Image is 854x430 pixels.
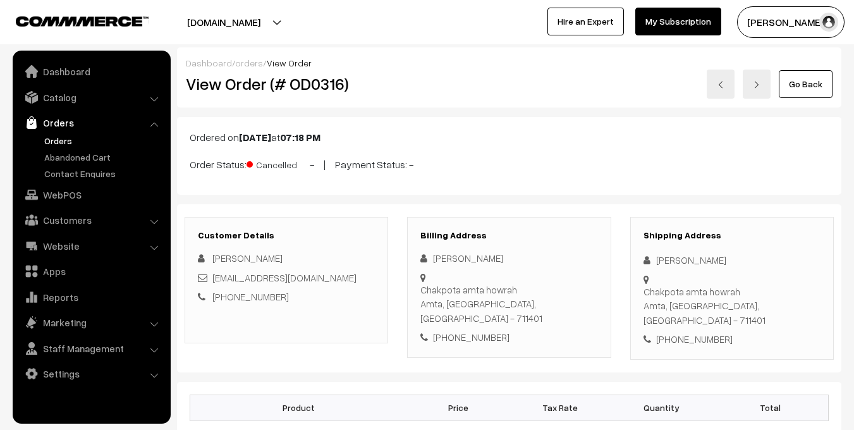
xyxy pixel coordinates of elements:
[212,291,289,302] a: [PHONE_NUMBER]
[16,311,166,334] a: Marketing
[16,183,166,206] a: WebPOS
[235,58,263,68] a: orders
[420,283,597,326] div: Chakpota amta howrah Amta, [GEOGRAPHIC_DATA], [GEOGRAPHIC_DATA] - 711401
[198,230,375,241] h3: Customer Details
[408,395,509,421] th: Price
[16,235,166,257] a: Website
[41,167,166,180] a: Contact Enquires
[212,252,283,264] span: [PERSON_NAME]
[41,150,166,164] a: Abandoned Cart
[186,58,232,68] a: Dashboard
[16,209,166,231] a: Customers
[41,134,166,147] a: Orders
[16,60,166,83] a: Dashboard
[16,13,126,28] a: COMMMERCE
[190,155,829,172] p: Order Status: - | Payment Status: -
[280,131,320,144] b: 07:18 PM
[547,8,624,35] a: Hire an Expert
[712,395,829,421] th: Total
[16,86,166,109] a: Catalog
[247,155,310,171] span: Cancelled
[819,13,838,32] img: user
[16,16,149,26] img: COMMMERCE
[16,337,166,360] a: Staff Management
[644,253,820,267] div: [PERSON_NAME]
[186,74,389,94] h2: View Order (# OD0316)
[420,230,597,241] h3: Billing Address
[611,395,712,421] th: Quantity
[420,251,597,266] div: [PERSON_NAME]
[779,70,833,98] a: Go Back
[509,395,611,421] th: Tax Rate
[239,131,271,144] b: [DATE]
[212,272,357,283] a: [EMAIL_ADDRESS][DOMAIN_NAME]
[635,8,721,35] a: My Subscription
[644,332,820,347] div: [PHONE_NUMBER]
[16,286,166,309] a: Reports
[16,362,166,385] a: Settings
[190,130,829,145] p: Ordered on at
[644,285,820,328] div: Chakpota amta howrah Amta, [GEOGRAPHIC_DATA], [GEOGRAPHIC_DATA] - 711401
[753,81,760,89] img: right-arrow.png
[267,58,312,68] span: View Order
[186,56,833,70] div: / /
[143,6,305,38] button: [DOMAIN_NAME]
[717,81,724,89] img: left-arrow.png
[737,6,845,38] button: [PERSON_NAME]
[190,395,408,421] th: Product
[644,230,820,241] h3: Shipping Address
[16,111,166,134] a: Orders
[16,260,166,283] a: Apps
[420,330,597,345] div: [PHONE_NUMBER]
